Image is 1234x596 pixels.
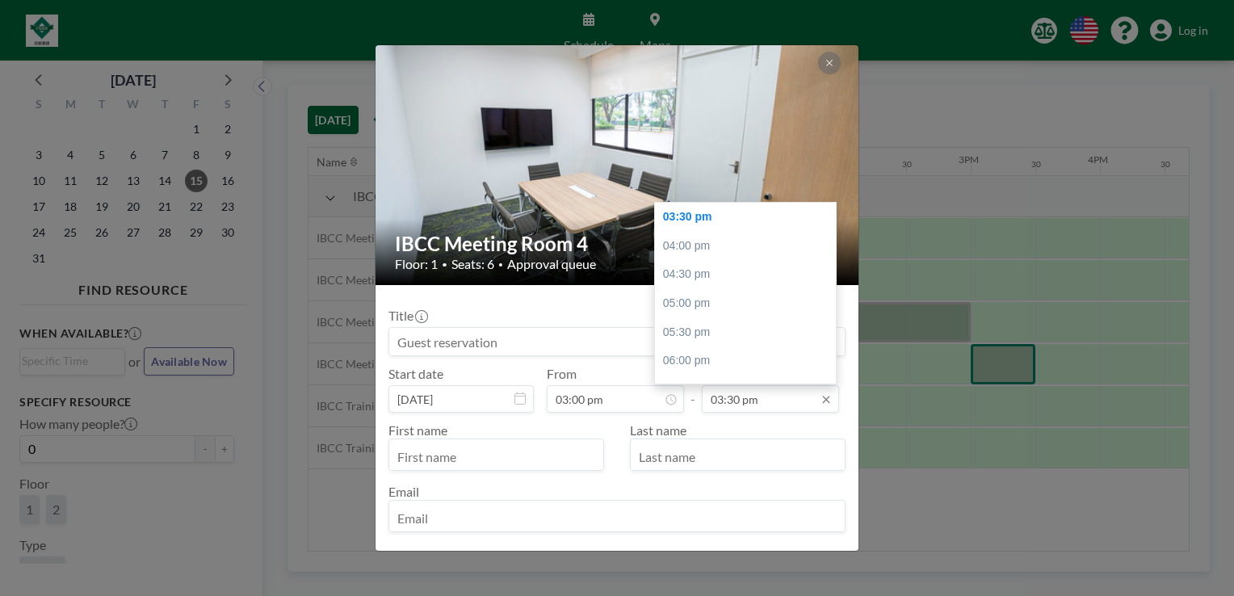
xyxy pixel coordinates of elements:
[388,484,419,499] label: Email
[655,289,844,318] div: 05:00 pm
[630,422,686,438] label: Last name
[388,366,443,382] label: Start date
[376,4,860,327] img: 537.jpg
[389,443,603,470] input: First name
[395,232,841,256] h2: IBCC Meeting Room 4
[655,376,844,405] div: 06:30 pm
[690,371,695,407] span: -
[655,318,844,347] div: 05:30 pm
[655,346,844,376] div: 06:00 pm
[389,328,845,355] input: Guest reservation
[389,504,845,531] input: Email
[547,366,577,382] label: From
[631,443,845,470] input: Last name
[388,422,447,438] label: First name
[507,256,596,272] span: Approval queue
[395,256,438,272] span: Floor: 1
[451,256,494,272] span: Seats: 6
[388,308,426,324] label: Title
[442,258,447,271] span: •
[498,259,503,270] span: •
[655,232,844,261] div: 04:00 pm
[655,260,844,289] div: 04:30 pm
[655,203,844,232] div: 03:30 pm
